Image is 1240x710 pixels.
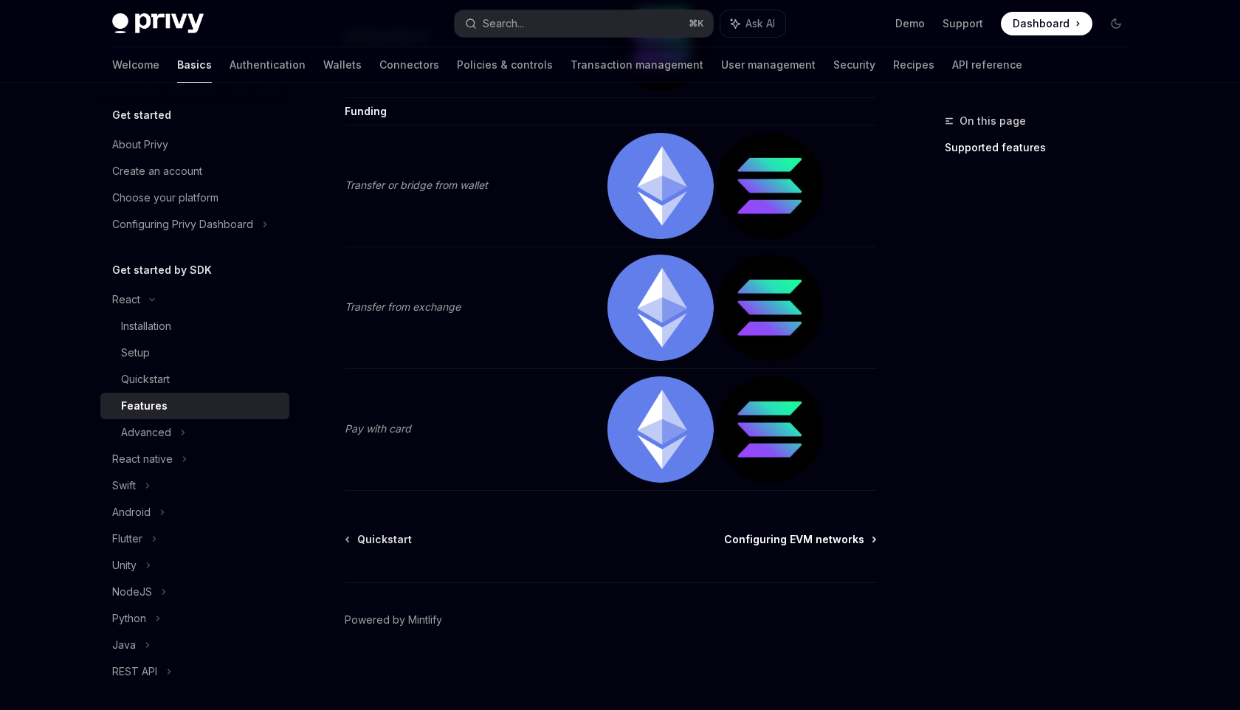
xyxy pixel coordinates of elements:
a: Welcome [112,47,159,83]
a: Recipes [893,47,934,83]
em: Transfer from exchange [345,300,461,313]
a: Quickstart [100,366,289,393]
a: Transaction management [571,47,703,83]
div: Create an account [112,162,202,180]
div: Search... [483,15,524,32]
img: dark logo [112,13,204,34]
a: Quickstart [346,532,412,547]
div: Choose your platform [112,189,218,207]
a: About Privy [100,131,289,158]
a: Basics [177,47,212,83]
span: ⌘ K [689,18,704,30]
div: React native [112,450,173,468]
a: Configuring EVM networks [724,532,875,547]
div: Swift [112,477,136,494]
div: Installation [121,317,171,335]
a: Demo [895,16,925,31]
div: Setup [121,344,150,362]
button: Search...⌘K [455,10,713,37]
div: Configuring Privy Dashboard [112,216,253,233]
h5: Get started [112,106,171,124]
div: Java [112,636,136,654]
a: Installation [100,313,289,340]
div: Flutter [112,530,142,548]
button: Ask AI [720,10,785,37]
h5: Get started by SDK [112,261,212,279]
a: Choose your platform [100,185,289,211]
em: Pay with card [345,422,411,435]
div: Unity [112,556,137,574]
div: NodeJS [112,583,152,601]
div: Quickstart [121,370,170,388]
a: Supported features [945,136,1140,159]
img: ethereum.png [607,376,714,483]
img: solana.png [717,133,823,239]
div: Python [112,610,146,627]
img: ethereum.png [607,255,714,361]
a: Features [100,393,289,419]
a: Connectors [379,47,439,83]
div: Android [112,503,151,521]
div: About Privy [112,136,168,154]
a: Powered by Mintlify [345,613,442,627]
a: Support [943,16,983,31]
img: ethereum.png [607,133,714,239]
span: Ask AI [745,16,775,31]
a: Setup [100,340,289,366]
a: Authentication [230,47,306,83]
div: Advanced [121,424,171,441]
button: Toggle dark mode [1104,12,1128,35]
em: Transfer or bridge from wallet [345,179,488,191]
a: Wallets [323,47,362,83]
a: API reference [952,47,1022,83]
a: Policies & controls [457,47,553,83]
span: Quickstart [357,532,412,547]
a: Dashboard [1001,12,1092,35]
span: On this page [960,112,1026,130]
div: React [112,291,140,309]
a: Security [833,47,875,83]
img: solana.png [717,376,823,483]
img: solana.png [717,255,823,361]
a: Create an account [100,158,289,185]
span: Configuring EVM networks [724,532,864,547]
span: Dashboard [1013,16,1069,31]
div: Features [121,397,168,415]
div: REST API [112,663,157,680]
strong: Funding [345,105,387,117]
a: User management [721,47,816,83]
